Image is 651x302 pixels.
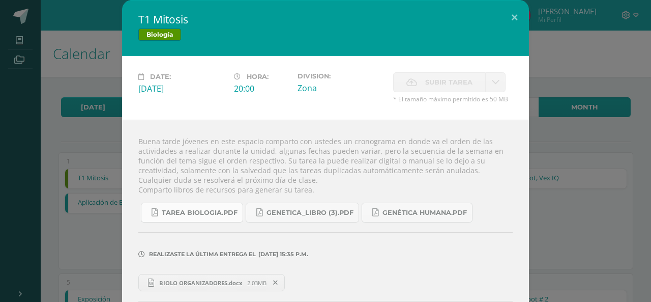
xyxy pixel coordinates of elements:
[154,279,247,287] span: BIOLO ORGANIZADORES.docx
[247,73,269,80] span: Hora:
[362,203,472,223] a: Genética humana.pdf
[138,83,226,94] div: [DATE]
[298,72,385,80] label: Division:
[382,209,467,217] span: Genética humana.pdf
[234,83,289,94] div: 20:00
[138,274,285,291] a: BIOLO ORGANIZADORES.docx 2.03MB
[425,73,472,92] span: Subir tarea
[246,203,359,223] a: Genetica_LIBRO (3).pdf
[393,72,486,92] label: La fecha de entrega ha expirado
[247,279,267,287] span: 2.03MB
[141,203,243,223] a: Tarea biologia.pdf
[298,83,385,94] div: Zona
[267,209,353,217] span: Genetica_LIBRO (3).pdf
[138,29,181,41] span: Biología
[162,209,238,217] span: Tarea biologia.pdf
[149,251,256,258] span: Realizaste la última entrega el
[486,72,506,92] a: La fecha de entrega ha expirado
[150,73,171,80] span: Date:
[138,12,513,26] h2: T1 Mitosis
[267,277,284,288] span: Remover entrega
[393,95,513,103] span: * El tamaño máximo permitido es 50 MB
